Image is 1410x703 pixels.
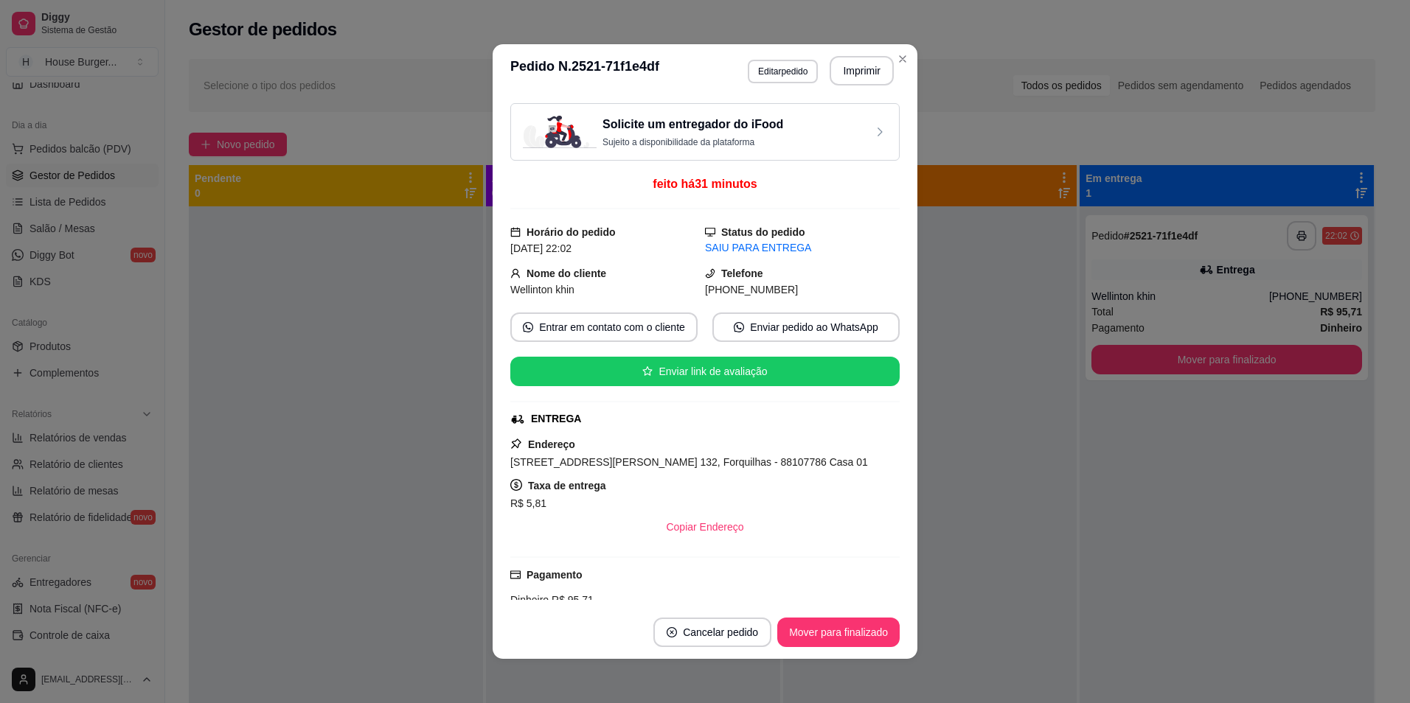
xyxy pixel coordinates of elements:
strong: Horário do pedido [527,226,616,238]
button: Editarpedido [748,60,818,83]
strong: Status do pedido [721,226,805,238]
strong: Nome do cliente [527,267,606,279]
span: dollar [510,479,522,491]
span: feito há 31 minutos [653,178,757,190]
span: R$ 5,81 [510,497,546,509]
span: R$ 95,71 [549,594,594,606]
button: close-circleCancelar pedido [653,618,771,647]
span: desktop [705,227,715,237]
strong: Taxa de entrega [528,480,606,492]
span: [STREET_ADDRESS][PERSON_NAME] 132, Forquilhas - 88107786 Casa 01 [510,456,868,468]
span: Wellinton khin [510,284,574,295]
span: credit-card [510,570,521,580]
div: ENTREGA [531,411,581,427]
img: delivery-image [523,116,597,148]
span: user [510,268,521,279]
strong: Endereço [528,438,575,450]
span: whats-app [734,322,744,332]
span: phone [705,268,715,279]
h3: Pedido N. 2521-71f1e4df [510,56,659,85]
div: SAIU PARA ENTREGA [705,240,900,256]
span: [DATE] 22:02 [510,242,572,254]
span: Dinheiro [510,594,549,606]
button: whats-appEntrar em contato com o cliente [510,312,698,342]
button: Copiar Endereço [654,512,755,542]
strong: Telefone [721,267,763,279]
button: whats-appEnviar pedido ao WhatsApp [712,312,900,342]
h3: Solicite um entregador do iFood [602,116,783,133]
button: Mover para finalizado [777,618,900,647]
span: pushpin [510,438,522,450]
span: [PHONE_NUMBER] [705,284,798,295]
span: star [642,366,653,377]
span: whats-app [523,322,533,332]
button: starEnviar link de avaliação [510,357,900,386]
p: Sujeito a disponibilidade da plataforma [602,136,783,148]
button: Close [891,47,914,71]
strong: Pagamento [527,569,582,581]
button: Imprimir [830,56,894,85]
span: close-circle [667,627,677,637]
span: calendar [510,227,521,237]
